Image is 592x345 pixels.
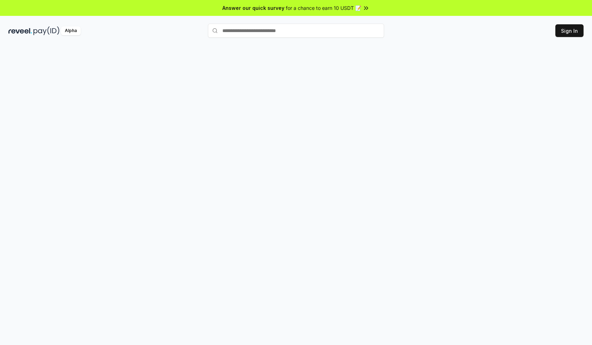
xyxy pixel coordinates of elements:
[286,4,361,12] span: for a chance to earn 10 USDT 📝
[555,24,584,37] button: Sign In
[8,26,32,35] img: reveel_dark
[222,4,284,12] span: Answer our quick survey
[61,26,81,35] div: Alpha
[33,26,60,35] img: pay_id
